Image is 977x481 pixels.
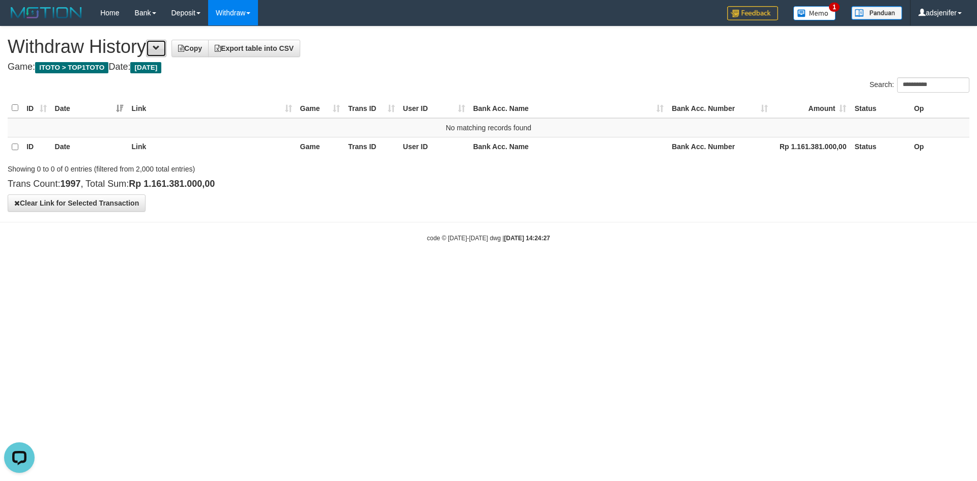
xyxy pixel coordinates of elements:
[296,98,344,118] th: Game: activate to sort column ascending
[910,137,969,157] th: Op
[215,44,294,52] span: Export table into CSV
[8,160,399,174] div: Showing 0 to 0 of 0 entries (filtered from 2,000 total entries)
[178,44,202,52] span: Copy
[129,179,215,189] strong: Rp 1.161.381.000,00
[793,6,836,20] img: Button%20Memo.svg
[8,5,85,20] img: MOTION_logo.png
[870,77,969,93] label: Search:
[344,98,399,118] th: Trans ID: activate to sort column ascending
[8,179,969,189] h4: Trans Count: , Total Sum:
[127,137,296,157] th: Link
[35,62,108,73] span: ITOTO > TOP1TOTO
[399,137,469,157] th: User ID
[427,235,550,242] small: code © [DATE]-[DATE] dwg |
[668,137,772,157] th: Bank Acc. Number
[8,194,146,212] button: Clear Link for Selected Transaction
[51,98,128,118] th: Date: activate to sort column ascending
[60,179,80,189] strong: 1997
[8,62,969,72] h4: Game: Date:
[4,4,35,35] button: Open LiveChat chat widget
[829,3,840,12] span: 1
[504,235,550,242] strong: [DATE] 14:24:27
[8,37,969,57] h1: Withdraw History
[850,137,910,157] th: Status
[469,137,668,157] th: Bank Acc. Name
[780,143,847,151] strong: Rp 1.161.381.000,00
[127,98,296,118] th: Link: activate to sort column ascending
[130,62,161,73] span: [DATE]
[296,137,344,157] th: Game
[897,77,969,93] input: Search:
[668,98,772,118] th: Bank Acc. Number: activate to sort column ascending
[469,98,668,118] th: Bank Acc. Name: activate to sort column ascending
[8,118,969,137] td: No matching records found
[344,137,399,157] th: Trans ID
[22,137,50,157] th: ID
[851,6,902,20] img: panduan.png
[51,137,128,157] th: Date
[850,98,910,118] th: Status
[399,98,469,118] th: User ID: activate to sort column ascending
[910,98,969,118] th: Op
[727,6,778,20] img: Feedback.jpg
[22,98,50,118] th: ID: activate to sort column ascending
[772,98,850,118] th: Amount: activate to sort column ascending
[208,40,300,57] a: Export table into CSV
[171,40,209,57] a: Copy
